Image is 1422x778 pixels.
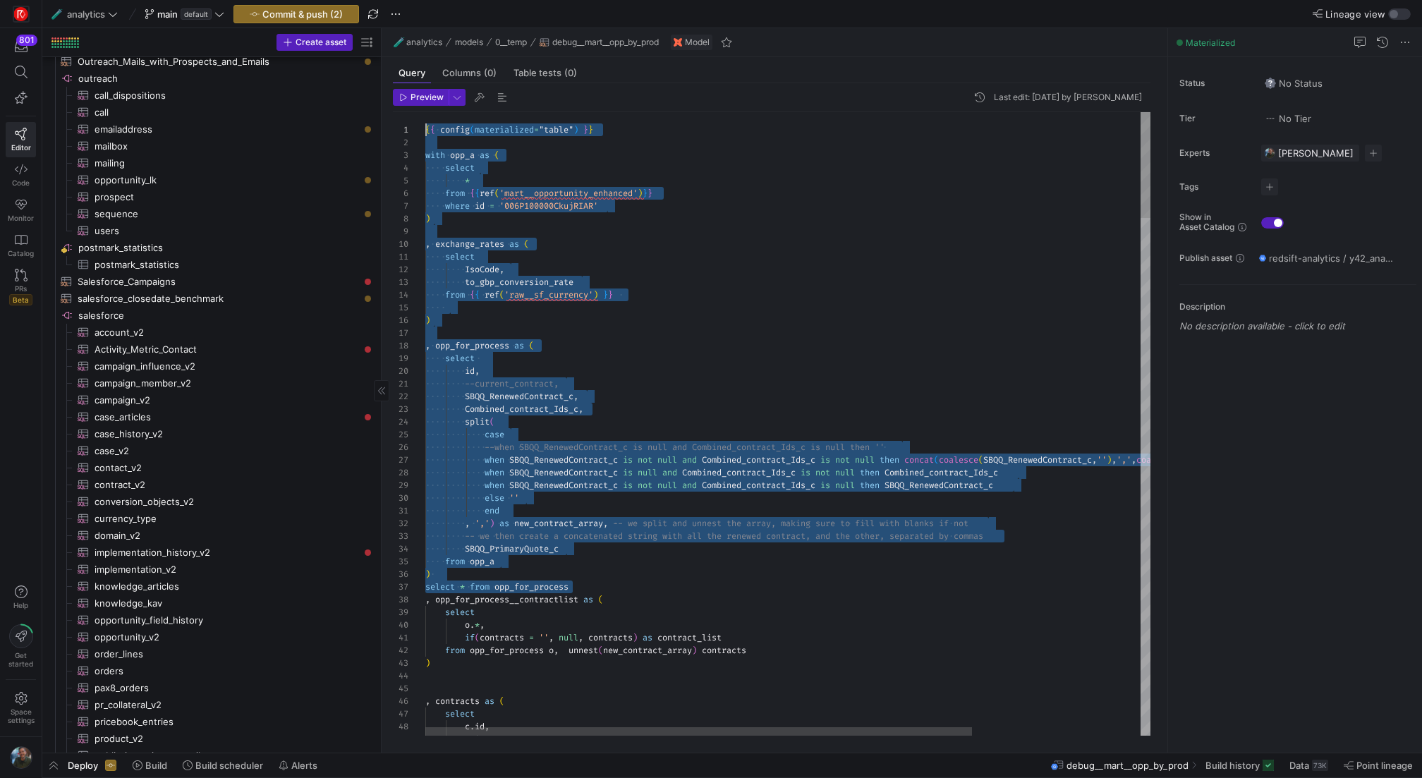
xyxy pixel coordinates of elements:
[272,753,324,777] button: Alerts
[48,205,375,222] a: sequence​​​​​​​​​
[48,391,375,408] a: campaign_v2​​​​​​​​​
[393,123,408,136] div: 1
[490,200,494,212] span: =
[1261,109,1315,128] button: No tierNo Tier
[48,628,375,645] a: opportunity_v2​​​​​​​​​
[48,696,375,713] a: pr_collateral_v2​​​​​​​​​
[16,35,37,46] div: 801
[48,510,375,527] a: currency_type​​​​​​​​​
[14,7,28,21] img: https://storage.googleapis.com/y42-prod-data-exchange/images/C0c2ZRu8XU2mQEXUlKrTCN4i0dD3czfOt8UZ...
[145,760,167,771] span: Build
[485,429,504,440] span: case
[233,5,359,23] button: Commit & push (2)
[1265,78,1323,89] span: No Status
[6,686,36,731] a: Spacesettings
[48,154,375,171] a: mailing​​​​​​​​​
[1265,113,1311,124] span: No Tier
[48,307,375,324] a: salesforce​​​​​​​​
[880,454,899,466] span: then
[48,256,375,273] div: Press SPACE to select this row.
[470,124,475,135] span: (
[6,579,36,616] button: Help
[48,222,375,239] div: Press SPACE to select this row.
[48,493,375,510] a: conversion_objects_v2​​​​​​​​​
[475,200,485,212] span: id
[573,391,578,402] span: ,
[262,8,343,20] span: Commit & push (2)
[141,5,228,23] button: maindefault
[529,340,534,351] span: (
[95,358,359,375] span: campaign_influence_v2​​​​​​​​​
[393,187,408,200] div: 6
[835,454,850,466] span: not
[393,365,408,377] div: 20
[95,155,359,171] span: mailing​​​​​​​​​
[393,276,408,288] div: 13
[48,730,375,747] a: product_v2​​​​​​​​​
[95,257,359,273] span: postmark_statistics​​​​​​​​​
[934,454,939,466] span: (
[6,157,36,193] a: Code
[648,188,652,199] span: }
[48,375,375,391] a: campaign_member_v2​​​​​​​​​
[1265,113,1276,124] img: No tier
[504,289,593,300] span: 'raw__sf_currency'
[95,477,359,493] span: contract_v2​​​​​​​​​
[406,37,442,47] span: analytics
[12,601,30,609] span: Help
[48,188,375,205] div: Press SPACE to select this row.
[435,340,509,351] span: opp_for_process
[593,289,598,300] span: )
[95,341,359,358] span: Activity_Metric_Contact​​​​​​​​​
[1325,8,1385,20] span: Lineage view
[1264,147,1275,159] img: https://storage.googleapis.com/y42-prod-data-exchange/images/6IdsliWYEjCj6ExZYNtk9pMT8U8l8YHLguyz...
[393,441,408,454] div: 26
[393,314,408,327] div: 16
[411,92,444,102] span: Preview
[393,149,408,162] div: 3
[552,37,659,47] span: debug__mart__opp_by_prod
[465,391,573,402] span: SBQQ_RenewedContract_c
[48,188,375,205] a: prospect​​​​​​​​​
[603,289,608,300] span: }
[51,9,61,19] span: 🧪
[425,150,445,161] span: with
[48,561,375,578] a: implementation_v2​​​​​​​​​
[430,124,435,135] span: {
[95,426,359,442] span: case_history_v2​​​​​​​​​
[48,222,375,239] a: users​​​​​​​​​
[48,747,375,764] a: public_investigate_emails​​​​​​​​​
[465,378,559,389] span: --current_contract,
[48,425,375,442] a: case_history_v2​​​​​​​​​
[1179,302,1416,312] p: Description
[48,256,375,273] a: postmark_statistics​​​​​​​​​
[95,121,359,138] span: emailaddress​​​​​​​​​
[95,528,359,544] span: domain_v2​​​​​​​​​
[95,375,359,391] span: campaign_member_v2​​​​​​​​​
[499,264,504,275] span: ,
[514,340,524,351] span: as
[1179,182,1250,192] span: Tags
[6,228,36,263] a: Catalog
[95,392,359,408] span: campaign_v2​​​​​​​​​
[48,544,375,561] a: implementation_history_v2​​​​​​​​​
[95,731,359,747] span: product_v2​​​​​​​​​
[95,595,359,612] span: knowledge_kav​​​​​​​​​
[731,442,885,453] span: _contract_Ids_c is null then ''
[48,104,375,121] a: call​​​​​​​​​
[978,454,983,466] span: (
[48,341,375,358] div: Press SPACE to select this row.
[6,122,36,157] a: Editor
[95,748,359,764] span: public_investigate_emails​​​​​​​​​
[393,339,408,352] div: 18
[450,150,475,161] span: opp_a
[48,578,375,595] a: knowledge_articles​​​​​​​​​
[393,390,408,403] div: 22
[465,276,573,288] span: to_gbp_conversion_rate
[435,238,504,250] span: exchange_rates
[1179,148,1250,158] span: Experts
[78,291,359,307] span: salesforce_closedate_benchmark​​​​​​​​​​
[393,136,408,149] div: 2
[48,595,375,612] a: knowledge_kav​​​​​​​​​
[8,249,34,257] span: Catalog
